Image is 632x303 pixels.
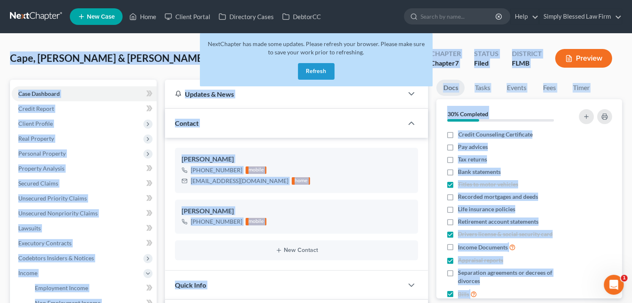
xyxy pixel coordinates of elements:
button: Preview [555,49,612,68]
input: Search by name... [421,9,497,24]
a: Unsecured Priority Claims [12,191,157,206]
span: NextChapter has made some updates. Please refresh your browser. Please make sure to save your wor... [208,40,425,56]
a: Credit Report [12,101,157,116]
span: Retirement account statements [458,217,539,226]
a: DebtorCC [278,9,325,24]
a: Case Dashboard [12,86,157,101]
span: Personal Property [18,150,66,157]
a: Help [511,9,539,24]
span: Quick Info [175,281,206,289]
a: Timer [566,80,596,96]
span: Unsecured Priority Claims [18,195,87,202]
a: Employment Income [28,281,157,296]
a: Docs [436,80,465,96]
span: New Case [87,14,115,20]
span: Drivers license & social security card [458,230,553,238]
a: Events [500,80,533,96]
div: Updates & News [175,90,393,98]
span: Credit Counseling Certificate [458,130,532,139]
span: Life insurance policies [458,205,515,213]
div: FLMB [512,59,542,68]
a: Unsecured Nonpriority Claims [12,206,157,221]
span: Executory Contracts [18,239,71,247]
span: Titles to motor vehicles [458,180,518,188]
span: Income [18,269,37,276]
span: Unsecured Nonpriority Claims [18,210,98,217]
span: Income Documents [458,243,508,252]
span: Secured Claims [18,180,58,187]
span: Bills [458,290,469,298]
div: Status [474,49,499,59]
div: Chapter [430,49,461,59]
button: New Contact [182,247,411,254]
div: home [292,177,310,185]
strong: 30% Completed [447,110,488,117]
span: Codebtors Insiders & Notices [18,254,94,261]
span: Appraisal reports [458,256,503,264]
span: Tax returns [458,155,487,164]
span: Case Dashboard [18,90,60,97]
span: Credit Report [18,105,54,112]
a: Simply Blessed Law Firm [539,9,622,24]
div: [PHONE_NUMBER] [191,166,242,174]
button: Refresh [298,63,334,80]
span: Property Analysis [18,165,64,172]
div: [PERSON_NAME] [182,206,411,216]
span: Employment Income [35,284,88,291]
div: mobile [246,166,266,174]
div: [EMAIL_ADDRESS][DOMAIN_NAME] [191,177,288,185]
div: [PERSON_NAME] [182,154,411,164]
span: Pay advices [458,143,488,151]
span: Recorded mortgages and deeds [458,193,538,201]
div: District [512,49,542,59]
a: Client Portal [160,9,214,24]
a: Executory Contracts [12,236,157,251]
span: 7 [455,59,459,67]
span: Real Property [18,135,54,142]
a: Directory Cases [214,9,278,24]
span: Client Profile [18,120,53,127]
span: Separation agreements or decrees of divorces [458,269,568,285]
span: Cape, [PERSON_NAME] & [PERSON_NAME] [10,52,206,64]
span: Lawsuits [18,225,41,232]
span: 1 [621,275,627,281]
a: Secured Claims [12,176,157,191]
div: Filed [474,59,499,68]
a: Home [125,9,160,24]
iframe: Intercom live chat [604,275,624,295]
div: Chapter [430,59,461,68]
a: Property Analysis [12,161,157,176]
a: Fees [536,80,563,96]
div: mobile [246,218,266,225]
div: [PHONE_NUMBER] [191,217,242,226]
span: Bank statements [458,168,501,176]
a: Lawsuits [12,221,157,236]
span: Contact [175,119,199,127]
a: Tasks [468,80,497,96]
